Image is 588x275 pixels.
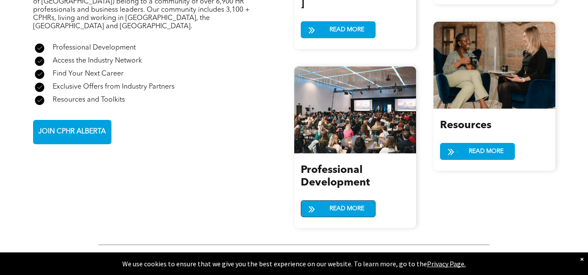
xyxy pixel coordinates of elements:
[440,143,515,160] a: READ MORE
[427,259,466,268] a: Privacy Page.
[53,57,142,64] span: Access the Industry Network
[580,255,584,263] div: Dismiss notification
[53,83,175,90] span: Exclusive Offers from Industry Partners
[326,22,367,38] span: READ MORE
[53,96,125,103] span: Resources and Toolkits
[326,201,367,217] span: READ MORE
[33,120,111,144] a: JOIN CPHR ALBERTA
[466,143,507,159] span: READ MORE
[301,200,376,217] a: READ MORE
[53,70,124,77] span: Find Your Next Career
[440,120,491,131] span: Resources
[301,21,376,38] a: READ MORE
[301,165,370,188] span: Professional Development
[35,123,109,140] span: JOIN CPHR ALBERTA
[53,44,136,51] span: Professional Development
